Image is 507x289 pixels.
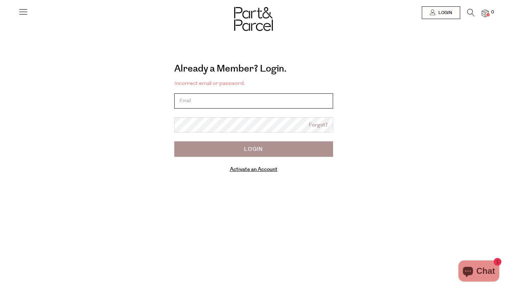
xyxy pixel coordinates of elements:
[174,61,287,77] a: Already a Member? Login.
[174,141,333,157] input: Login
[174,79,333,88] li: Incorrect email or password.
[489,9,496,16] span: 0
[309,121,328,129] a: Forgot?
[422,6,460,19] a: Login
[234,7,273,31] img: Part&Parcel
[482,10,489,17] a: 0
[174,93,333,109] input: Email
[437,10,452,16] span: Login
[456,260,501,283] inbox-online-store-chat: Shopify online store chat
[230,166,277,173] a: Activate an Account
